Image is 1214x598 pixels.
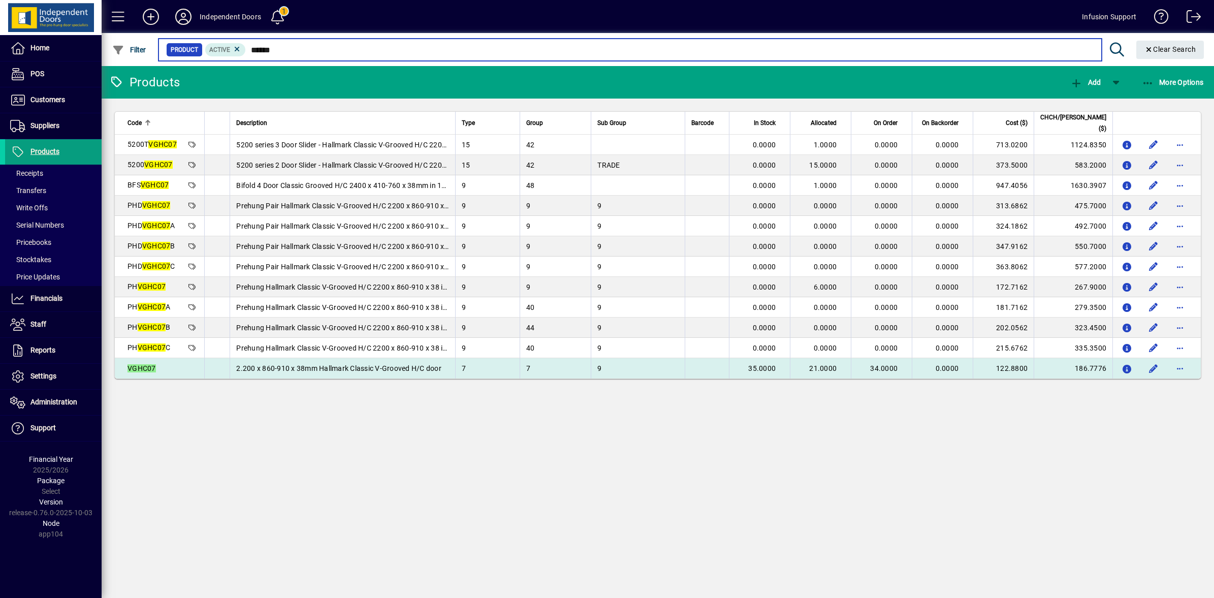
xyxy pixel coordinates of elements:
span: 0.0000 [753,283,776,291]
span: 0.0000 [753,202,776,210]
span: 9 [462,222,466,230]
a: Suppliers [5,113,102,139]
span: 0.0000 [936,364,959,372]
em: VGHC07 [142,222,171,230]
button: More options [1172,238,1188,255]
a: Receipts [5,165,102,182]
span: 15.0000 [809,161,837,169]
td: 313.6862 [973,196,1034,216]
button: More Options [1139,73,1206,91]
span: 0.0000 [936,141,959,149]
span: 9 [526,283,530,291]
span: 9 [462,303,466,311]
span: 9 [597,242,601,250]
a: Knowledge Base [1146,2,1169,35]
div: Infusion Support [1082,9,1136,25]
button: More options [1172,299,1188,316]
span: Node [43,519,59,527]
span: Financials [30,294,62,302]
div: Allocated [796,117,846,129]
span: Stocktakes [10,256,51,264]
span: BFS [127,181,169,189]
span: 9 [597,222,601,230]
span: 0.0000 [875,141,898,149]
span: Package [37,477,65,485]
td: 335.3500 [1034,338,1112,358]
td: 550.7000 [1034,236,1112,257]
span: Reports [30,346,55,354]
span: Code [127,117,142,129]
td: 324.1862 [973,216,1034,236]
span: 42 [526,141,535,149]
button: Add [135,8,167,26]
span: Serial Numbers [10,221,64,229]
em: VGHC07 [141,181,169,189]
span: Allocated [811,117,837,129]
span: Products [30,147,59,155]
a: Write Offs [5,199,102,216]
a: Settings [5,364,102,389]
span: Prehung Hallmark Classic V-Grooved H/C 2200 x 860-910 x 38 in 192 x 25mm MDF [236,303,505,311]
a: Reports [5,338,102,363]
em: VGHC07 [127,364,156,372]
em: VGHC07 [138,343,166,352]
button: Edit [1145,198,1162,214]
span: 40 [526,344,535,352]
span: Prehung Hallmark Classic V-Grooved H/C 2200 x 860-910 x 38 in 25mm MDF [236,283,486,291]
button: Edit [1145,360,1162,376]
div: Type [462,117,514,129]
span: Bifold 4 Door Classic Grooved H/C 2400 x 410-760 x 38mm in 112 x 30mm Pine Jamb [236,181,514,190]
div: Products [109,74,180,90]
div: Barcode [691,117,723,129]
span: 0.0000 [753,344,776,352]
button: More options [1172,157,1188,173]
button: Edit [1145,238,1162,255]
a: Home [5,36,102,61]
span: 0.0000 [814,202,837,210]
span: Product [171,45,198,55]
span: 0.0000 [753,303,776,311]
div: Independent Doors [200,9,261,25]
button: More options [1172,360,1188,376]
td: 1124.8350 [1034,135,1112,155]
span: Cost ($) [1006,117,1028,129]
span: Price Updates [10,273,60,281]
span: 9 [526,222,530,230]
span: 0.0000 [875,344,898,352]
span: 7 [526,364,530,372]
em: VGHC07 [144,161,173,169]
a: Logout [1179,2,1201,35]
button: More options [1172,340,1188,356]
span: 0.0000 [814,344,837,352]
span: 6.0000 [814,283,837,291]
span: 0.0000 [936,161,959,169]
button: More options [1172,279,1188,295]
span: 0.0000 [875,222,898,230]
span: 34.0000 [870,364,898,372]
span: 0.0000 [875,181,898,190]
span: PHD [127,201,170,209]
span: Prehung Pair Hallmark Classic V-Grooved H/C 2200 x 860-910 x 38mm - 25mm MDF [236,202,509,210]
span: 0.0000 [875,324,898,332]
span: 0.0000 [814,303,837,311]
span: 0.0000 [814,324,837,332]
button: Edit [1145,137,1162,153]
span: 40 [526,303,535,311]
span: 0.0000 [814,263,837,271]
span: 0.0000 [753,141,776,149]
button: More options [1172,177,1188,194]
span: More Options [1142,78,1204,86]
span: 1.0000 [814,181,837,190]
span: 15 [462,161,470,169]
div: Sub Group [597,117,679,129]
span: 48 [526,181,535,190]
span: 0.0000 [936,202,959,210]
span: 9 [597,364,601,372]
button: Edit [1145,259,1162,275]
span: Suppliers [30,121,59,130]
span: 5200 series 3 Door Slider - Hallmark Classic V-Grooved H/C 2200 x 860-910 x 38mm [236,141,508,149]
span: 7 [462,364,466,372]
span: 0.0000 [875,263,898,271]
td: 323.4500 [1034,318,1112,338]
a: Transfers [5,182,102,199]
